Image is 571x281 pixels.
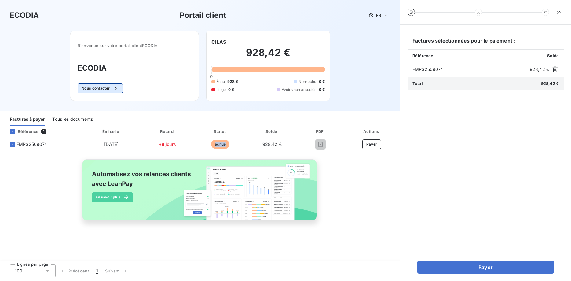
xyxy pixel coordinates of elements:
span: 0 [210,74,213,79]
span: Solde [547,53,559,58]
span: échue [211,140,229,149]
span: FMRS2509074 [16,141,47,147]
span: 928,42 € [541,81,559,86]
img: banner [77,156,324,231]
span: Litige [216,87,226,92]
h6: CILAS [211,38,226,46]
span: Avoirs non associés [282,87,317,92]
button: Précédent [56,264,93,277]
div: Tous les documents [52,113,93,126]
span: 0 € [319,79,325,84]
span: 0 € [319,87,325,92]
button: 1 [93,264,101,277]
div: Factures à payer [10,113,45,126]
span: +8 jours [159,142,176,147]
span: Total [412,81,423,86]
div: Actions [345,128,399,135]
div: Statut [195,128,245,135]
span: 100 [15,268,22,274]
div: Émise le [83,128,139,135]
span: Échu [216,79,225,84]
button: Payer [417,261,554,274]
span: FMRS2509074 [412,66,527,72]
h2: 928,42 € [211,46,325,65]
span: [DATE] [104,142,119,147]
span: FR [376,13,381,18]
button: Suivant [101,264,132,277]
div: Solde [248,128,296,135]
h6: Factures sélectionnées pour le paiement : [408,37,564,49]
span: 0 € [228,87,234,92]
span: 1 [41,129,46,134]
span: Non-échu [298,79,316,84]
span: Référence [412,53,433,58]
span: 1 [96,268,98,274]
h3: ECODIA [78,63,191,74]
span: 928 € [227,79,238,84]
span: Bienvenue sur votre portail client ECODIA . [78,43,191,48]
div: Retard [142,128,193,135]
button: Payer [362,139,381,149]
h3: Portail client [180,10,226,21]
span: 928,42 € [530,66,549,72]
span: 928,42 € [262,142,282,147]
h3: ECODIA [10,10,39,21]
button: Nous contacter [78,83,123,93]
div: PDF [299,128,342,135]
div: Référence [5,129,38,134]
